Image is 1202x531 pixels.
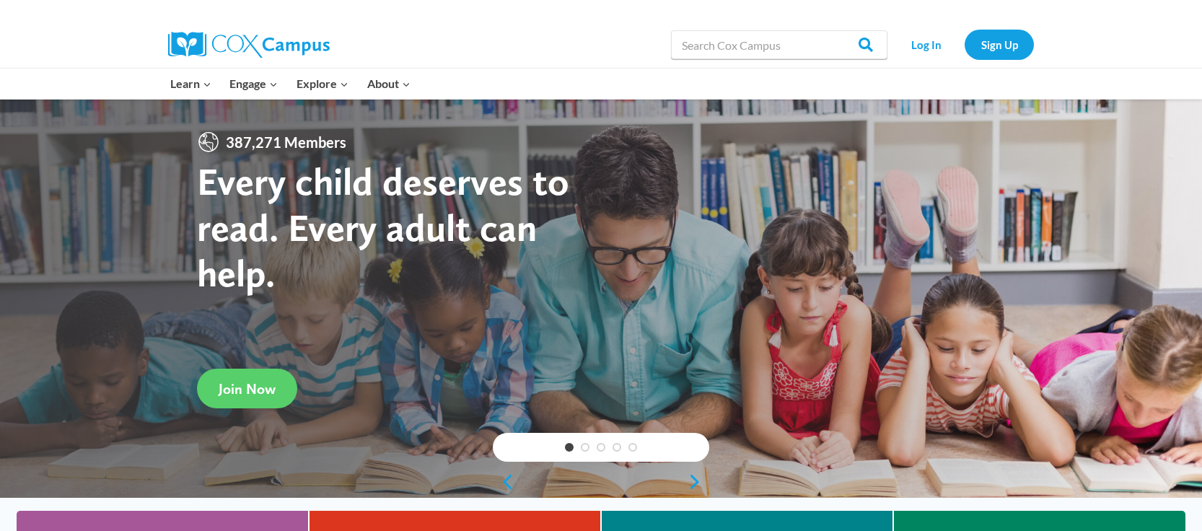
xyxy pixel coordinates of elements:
[367,74,411,93] span: About
[688,473,709,491] a: next
[197,369,297,408] a: Join Now
[895,30,957,59] a: Log In
[170,74,211,93] span: Learn
[628,443,637,452] a: 5
[965,30,1034,59] a: Sign Up
[220,131,352,154] span: 387,271 Members
[219,380,276,398] span: Join Now
[581,443,589,452] a: 2
[297,74,348,93] span: Explore
[168,32,330,58] img: Cox Campus
[197,158,569,296] strong: Every child deserves to read. Every adult can help.
[493,473,514,491] a: previous
[161,69,419,99] nav: Primary Navigation
[229,74,278,93] span: Engage
[597,443,605,452] a: 3
[895,30,1034,59] nav: Secondary Navigation
[565,443,574,452] a: 1
[613,443,621,452] a: 4
[493,468,709,496] div: content slider buttons
[671,30,887,59] input: Search Cox Campus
